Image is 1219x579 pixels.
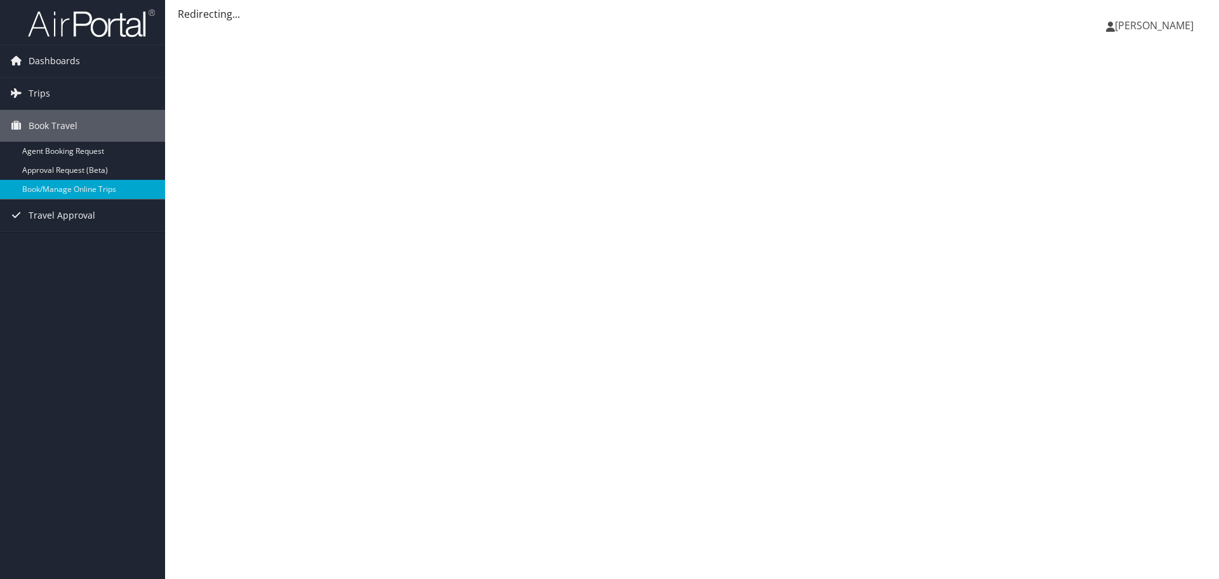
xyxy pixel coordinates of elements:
[1106,6,1206,44] a: [PERSON_NAME]
[29,45,80,77] span: Dashboards
[1115,18,1194,32] span: [PERSON_NAME]
[29,78,50,109] span: Trips
[28,8,155,38] img: airportal-logo.png
[29,110,77,142] span: Book Travel
[178,6,1206,22] div: Redirecting...
[29,200,95,231] span: Travel Approval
